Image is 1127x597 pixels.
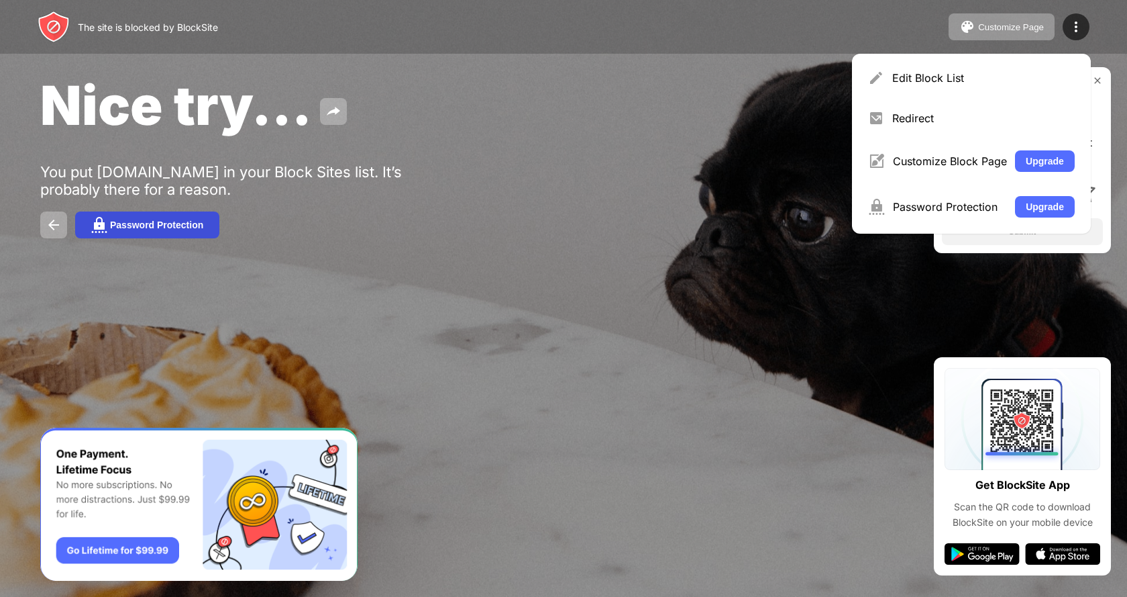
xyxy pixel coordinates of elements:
button: Upgrade [1015,150,1075,172]
div: Edit Block List [892,71,1075,85]
img: back.svg [46,217,62,233]
div: Password Protection [110,220,203,230]
button: Password Protection [75,212,219,238]
img: menu-customize.svg [868,153,885,169]
img: app-store.svg [1025,543,1100,565]
img: menu-password.svg [868,199,885,215]
span: Nice try... [40,73,312,138]
button: Customize Page [949,13,1055,40]
div: Scan the QR code to download BlockSite on your mobile device [945,500,1100,530]
img: password.svg [91,217,107,233]
div: You put [DOMAIN_NAME] in your Block Sites list. It’s probably there for a reason. [40,163,455,198]
img: qrcode.svg [945,368,1100,470]
div: Redirect [892,111,1075,125]
img: menu-icon.svg [1068,19,1084,35]
img: pallet.svg [959,19,975,35]
iframe: Banner [40,428,358,582]
div: Password Protection [893,200,1007,214]
img: share.svg [325,103,341,120]
div: Customize Block Page [893,154,1007,168]
button: Upgrade [1015,196,1075,218]
div: The site is blocked by BlockSite [78,21,218,33]
img: google-play.svg [945,543,1020,565]
img: menu-redirect.svg [868,110,884,126]
img: menu-pencil.svg [868,70,884,86]
img: header-logo.svg [38,11,70,43]
div: Get BlockSite App [975,475,1070,495]
img: rate-us-close.svg [1092,75,1103,86]
div: Customize Page [978,22,1044,32]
